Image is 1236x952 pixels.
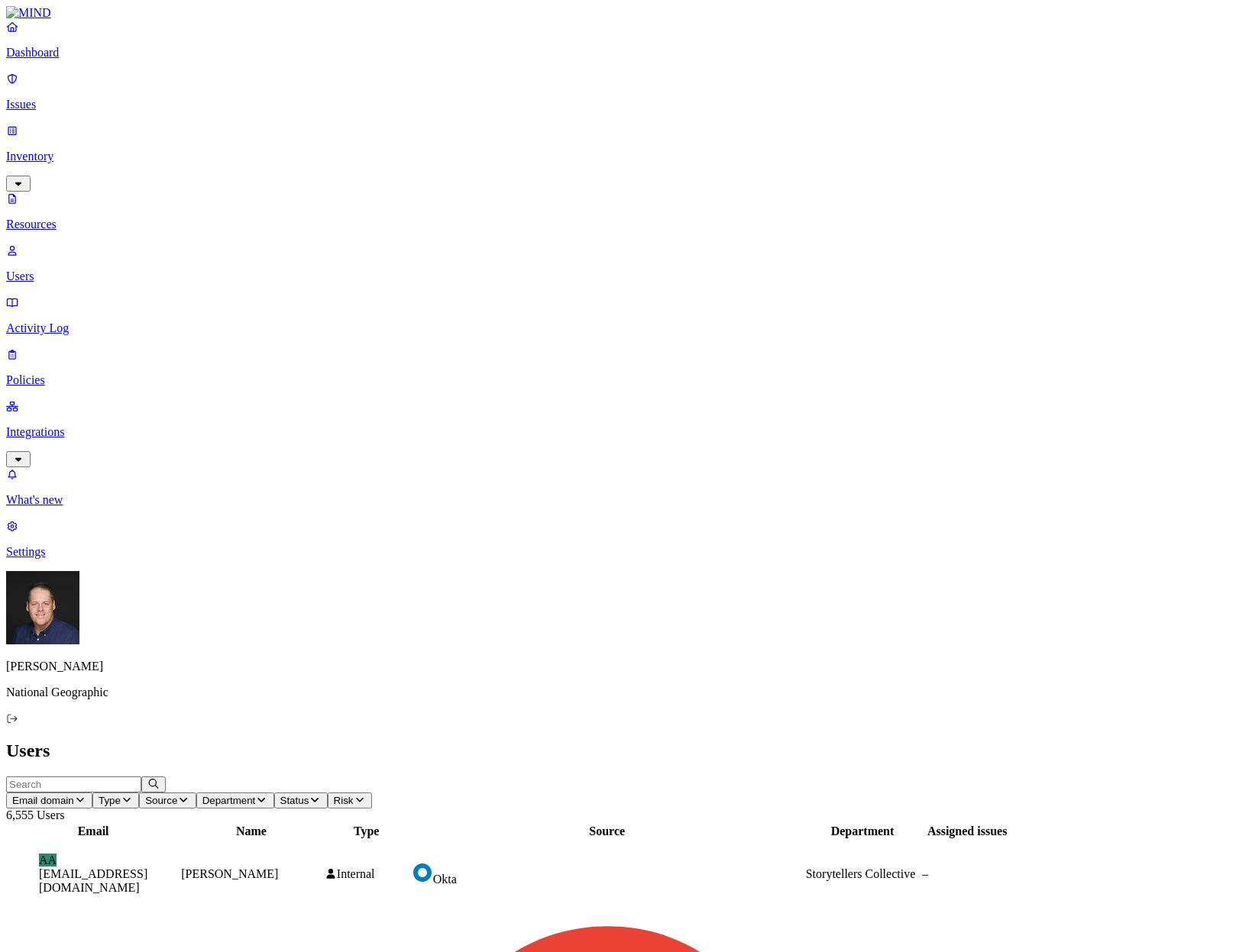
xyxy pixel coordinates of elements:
div: Email [8,825,178,838]
img: Mark DeCarlo [6,571,79,644]
span: Risk [334,795,354,806]
span: Okta [433,873,457,886]
p: [PERSON_NAME] [6,660,1230,673]
p: Activity Log [6,321,1230,335]
p: Users [6,269,1230,283]
a: Settings [6,519,1230,559]
img: okta2 [412,862,433,883]
a: Issues [6,72,1230,111]
span: Department [202,795,256,806]
img: MIND [6,6,51,20]
p: Settings [6,545,1230,559]
a: MIND [6,6,1230,20]
p: Policies [6,373,1230,387]
p: Resources [6,218,1230,231]
a: Resources [6,192,1230,231]
div: Storytellers Collective [806,867,920,881]
div: Source [412,825,803,838]
a: Inventory [6,124,1230,189]
a: Activity Log [6,295,1230,335]
span: AA [39,854,57,866]
a: Dashboard [6,20,1230,60]
p: Integrations [6,425,1230,439]
a: Integrations [6,399,1230,465]
a: Policies [6,347,1230,387]
span: Internal [337,867,375,880]
span: Source [145,795,177,806]
a: Users [6,244,1230,283]
p: Dashboard [6,46,1230,60]
div: Assigned issues [922,825,1012,838]
p: What's new [6,493,1230,507]
p: National Geographic [6,686,1230,699]
p: Issues [6,98,1230,111]
h2: Users [6,741,1230,761]
div: Department [806,825,920,838]
span: – [922,867,928,880]
input: Search [6,776,141,792]
div: Name [181,825,321,838]
a: What's new [6,467,1230,507]
span: Email domain [12,795,74,806]
p: Inventory [6,150,1230,163]
figcaption: [EMAIL_ADDRESS][DOMAIN_NAME] [39,867,147,895]
div: Type [325,825,409,838]
span: 6,555 Users [6,808,64,821]
span: Status [280,795,309,806]
span: Type [99,795,121,806]
div: [PERSON_NAME] [181,867,321,881]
